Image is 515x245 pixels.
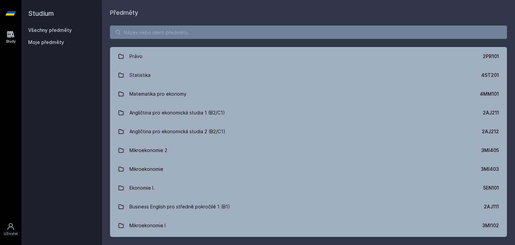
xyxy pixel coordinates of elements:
[6,39,16,44] div: Study
[28,27,72,33] a: Všechny předměty
[129,125,225,138] div: Angličtina pro ekonomická studia 2 (B2/C1)
[129,50,142,63] div: Právo
[110,26,507,39] input: Název nebo ident předmětu…
[110,197,507,216] a: Business English pro středně pokročilé 1 (B1) 2AJ111
[129,106,225,119] div: Angličtina pro ekonomická studia 1 (B2/C1)
[110,216,507,235] a: Mikroekonomie I 3MI102
[129,219,166,232] div: Mikroekonomie I
[129,87,186,101] div: Matematika pro ekonomy
[110,160,507,179] a: Mikroekonomie 3MI403
[129,200,230,213] div: Business English pro středně pokročilé 1 (B1)
[481,72,499,79] div: 4ST201
[129,68,151,82] div: Statistika
[484,203,499,210] div: 2AJ111
[110,141,507,160] a: Mikroekonomie 2 3MI405
[480,91,499,97] div: 4MM101
[129,181,155,195] div: Ekonomie I.
[110,47,507,66] a: Právo 2PR101
[482,222,499,229] div: 3MI102
[481,147,499,154] div: 3MI405
[129,162,163,176] div: Mikroekonomie
[1,27,20,47] a: Study
[483,185,499,191] div: 5EN101
[129,144,167,157] div: Mikroekonomie 2
[483,53,499,60] div: 2PR101
[110,179,507,197] a: Ekonomie I. 5EN101
[110,85,507,103] a: Matematika pro ekonomy 4MM101
[1,219,20,240] a: Uživatel
[483,109,499,116] div: 2AJ211
[110,8,507,17] h1: Předměty
[110,103,507,122] a: Angličtina pro ekonomická studia 1 (B2/C1) 2AJ211
[482,128,499,135] div: 2AJ212
[110,122,507,141] a: Angličtina pro ekonomická studia 2 (B2/C1) 2AJ212
[28,39,64,46] span: Moje předměty
[4,231,18,236] div: Uživatel
[110,66,507,85] a: Statistika 4ST201
[481,166,499,173] div: 3MI403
